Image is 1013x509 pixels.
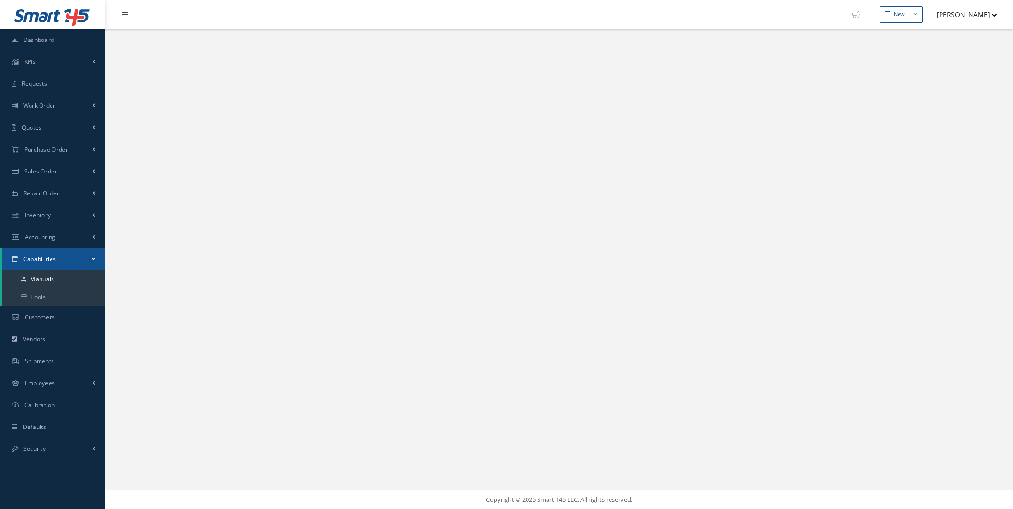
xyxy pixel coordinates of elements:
button: [PERSON_NAME] [928,5,997,24]
span: Inventory [25,211,51,219]
span: Accounting [25,233,56,241]
span: Shipments [25,357,54,365]
div: Copyright © 2025 Smart 145 LLC. All rights reserved. [114,495,1003,505]
span: Security [23,445,46,453]
span: Requests [22,80,47,88]
a: Tools [2,288,105,306]
button: New [880,6,923,23]
span: Dashboard [23,36,54,44]
span: KPIs [24,58,36,66]
a: Manuals [2,270,105,288]
span: Work Order [23,102,56,110]
span: Repair Order [23,189,60,197]
span: Purchase Order [24,145,68,153]
span: Calibration [24,401,55,409]
span: Customers [25,313,55,321]
a: Capabilities [2,248,105,270]
span: Employees [25,379,55,387]
span: Sales Order [24,167,57,175]
span: Quotes [22,123,42,132]
span: Vendors [23,335,46,343]
span: Defaults [23,423,46,431]
span: Capabilities [23,255,56,263]
div: New [894,10,905,19]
